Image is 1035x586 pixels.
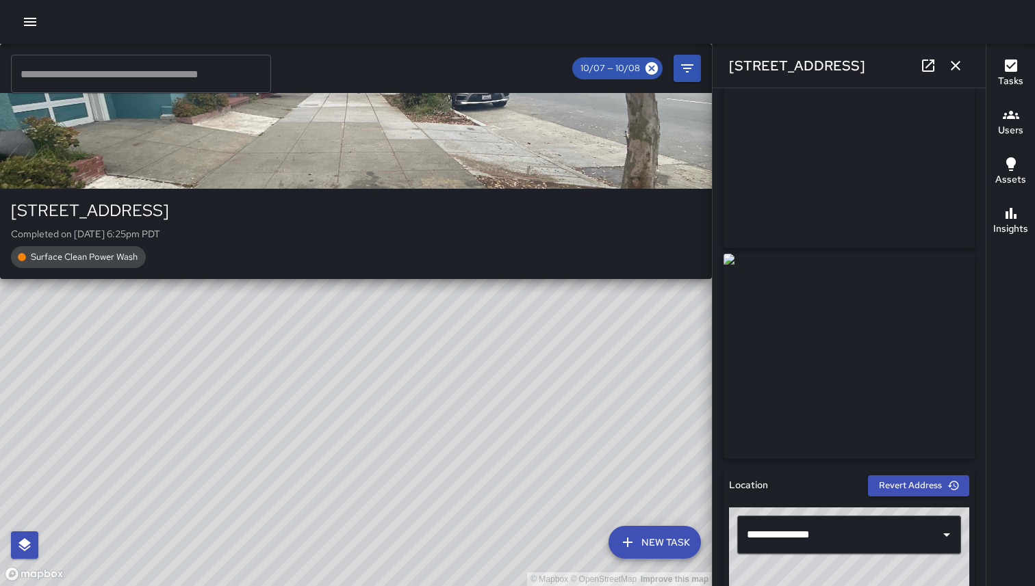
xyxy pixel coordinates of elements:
button: New Task [609,526,701,559]
img: request_images%2F0a9fe8f0-a3dc-11f0-a40c-131612bbe722 [724,43,975,248]
span: [PERSON_NAME] DW [49,62,701,75]
h6: Insights [993,222,1028,237]
h6: Tasks [998,74,1023,89]
div: [STREET_ADDRESS] [11,200,701,222]
h6: Location [729,478,768,493]
span: 10/07 — 10/08 [572,62,648,75]
div: 10/07 — 10/08 [572,57,663,79]
h6: [STREET_ADDRESS] [729,55,865,77]
button: Revert Address [868,475,969,496]
button: Insights [986,197,1035,246]
img: request_images%2F0c2aa7a0-a3dc-11f0-a40c-131612bbe722 [724,254,975,459]
h6: Assets [995,172,1026,187]
button: Filters [674,55,701,82]
p: Completed on [DATE] 6:25pm PDT [11,227,701,241]
button: Assets [986,148,1035,197]
button: Open [937,525,956,544]
button: Tasks [986,49,1035,98]
span: Surface Clean Power Wash [23,250,146,264]
h6: Users [998,123,1023,138]
button: Users [986,98,1035,148]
